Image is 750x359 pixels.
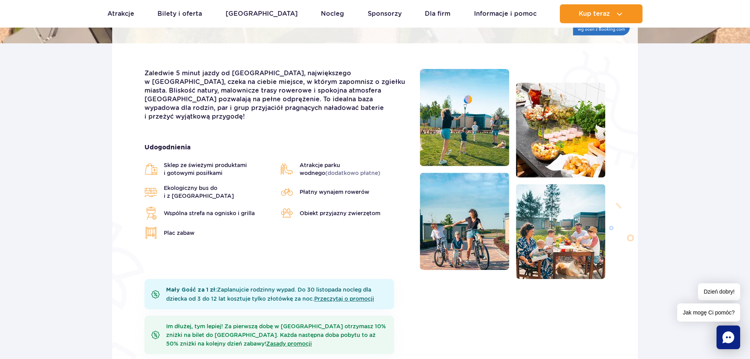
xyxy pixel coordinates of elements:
[144,316,394,354] div: Im dłużej, tym lepiej! Za pierwszą dobę w [GEOGRAPHIC_DATA] otrzymasz 10% zniżki na bilet do [GEO...
[164,209,255,217] span: Wspólna strefa na ognisko i grilla
[266,340,312,347] a: Zasady promocji
[166,287,217,293] b: Mały Gość za 1 zł:
[144,143,408,152] strong: Udogodnienia
[164,184,272,200] span: Ekologiczny bus do i z [GEOGRAPHIC_DATA]
[677,303,740,322] span: Jak mogę Ci pomóc?
[325,170,380,176] span: (dodatkowo płatne)
[300,161,408,177] span: Atrakcje parku wodnego
[579,10,610,17] span: Kup teraz
[474,4,537,23] a: Informacje i pomoc
[164,229,194,237] span: Plac zabaw
[157,4,202,23] a: Bilety i oferta
[717,326,740,349] div: Chat
[226,4,298,23] a: [GEOGRAPHIC_DATA]
[144,279,394,309] div: Zaplanujcie rodzinny wypad. Do 30 listopada nocleg dla dziecka od 3 do 12 lat kosztuje tylko złot...
[164,161,272,177] span: Sklep ze świeżymi produktami i gotowymi posiłkami
[698,283,740,300] span: Dzień dobry!
[300,209,380,217] span: Obiekt przyjazny zwierzętom
[368,4,402,23] a: Sponsorzy
[560,4,643,23] button: Kup teraz
[321,4,344,23] a: Nocleg
[107,4,134,23] a: Atrakcje
[425,4,450,23] a: Dla firm
[300,188,369,196] span: Płatny wynajem rowerów
[144,69,408,121] p: Zaledwie 5 minut jazdy od [GEOGRAPHIC_DATA], największego w [GEOGRAPHIC_DATA], czeka na ciebie mi...
[314,296,374,302] a: Przeczytaj o promocji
